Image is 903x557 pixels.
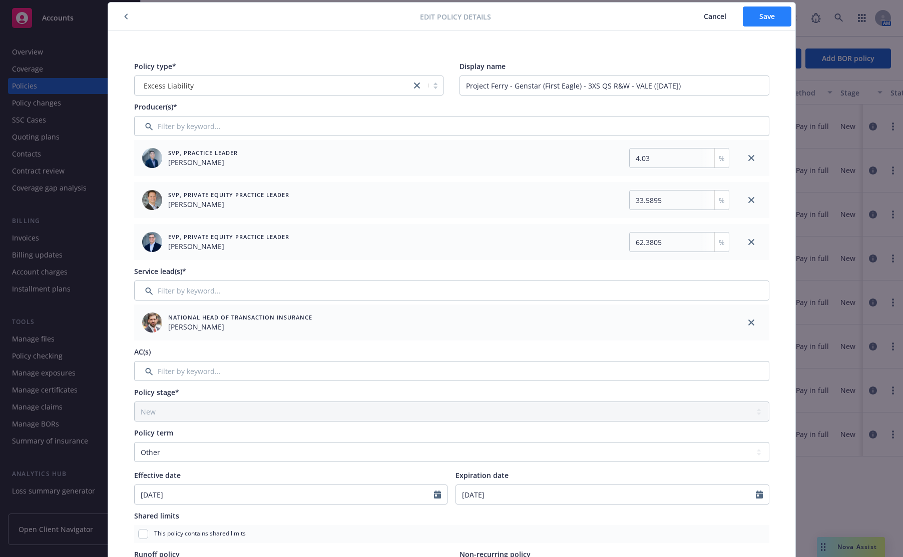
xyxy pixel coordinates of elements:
span: Producer(s)* [134,102,177,111]
a: close [745,316,757,328]
svg: Calendar [434,490,441,498]
span: % [719,195,725,205]
a: close [745,152,757,164]
span: Display name [460,61,506,71]
span: % [719,237,725,247]
span: EVP, Private Equity Practice Leader [168,232,289,241]
span: Service lead(s)* [134,266,186,276]
span: [PERSON_NAME] [168,241,289,251]
span: Policy type* [134,61,176,71]
span: % [719,153,725,163]
button: Save [743,6,791,26]
svg: Calendar [756,490,763,498]
span: Save [759,11,775,21]
span: [PERSON_NAME] [168,199,289,209]
img: employee photo [142,312,162,332]
img: employee photo [142,232,162,252]
span: Edit policy details [420,11,491,22]
a: close [745,236,757,248]
span: Excess Liability [140,80,406,91]
span: Shared limits [134,511,179,520]
span: [PERSON_NAME] [168,157,238,167]
a: close [745,194,757,206]
span: AC(s) [134,347,151,356]
input: Filter by keyword... [134,116,769,136]
img: employee photo [142,190,162,210]
img: employee photo [142,148,162,168]
span: SVP, Practice Leader [168,148,238,157]
span: SVP, Private Equity Practice Leader [168,190,289,199]
input: MM/DD/YYYY [456,485,756,504]
span: Cancel [704,11,726,21]
span: National Head of Transaction Insurance [168,313,312,321]
div: This policy contains shared limits [134,525,769,543]
span: Policy stage* [134,387,179,397]
input: Filter by keyword... [134,361,769,381]
span: Excess Liability [144,80,194,91]
input: MM/DD/YYYY [135,485,434,504]
button: Cancel [687,6,743,26]
span: Expiration date [456,470,509,480]
input: Filter by keyword... [134,280,769,300]
span: Policy term [134,428,173,437]
span: Effective date [134,470,181,480]
span: [PERSON_NAME] [168,321,312,332]
a: close [411,79,423,91]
